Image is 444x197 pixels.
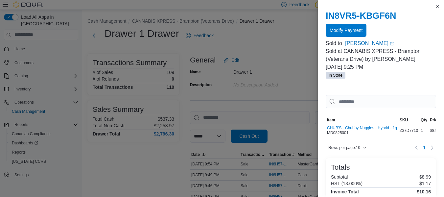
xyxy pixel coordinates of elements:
button: Modify Payment [326,24,366,37]
span: In Store [326,72,345,79]
button: Item [326,116,398,124]
h6: Subtotal [331,174,348,180]
button: Rows per page:10 [326,144,369,152]
div: $8.99 [429,127,441,135]
p: Sold at CANNABIS XPRESS - Brampton (Veterans Drive) by [PERSON_NAME] [326,47,436,63]
button: Price [429,116,441,124]
button: Page 1 of 1 [420,142,428,153]
h3: Totals [331,163,350,171]
span: Item [327,117,335,123]
a: [PERSON_NAME]External link [345,39,436,47]
button: Previous page [412,144,420,152]
input: This is a search bar. As you type, the results lower in the page will automatically filter. [326,95,436,108]
div: Sold to [326,39,344,47]
span: SKU [400,117,408,123]
button: Qty [419,116,429,124]
h4: $10.16 [417,189,431,194]
span: Modify Payment [330,27,362,34]
button: SKU [398,116,419,124]
p: $1.17 [419,181,431,186]
nav: Pagination for table: MemoryTable from EuiInMemoryTable [412,142,436,153]
span: In Store [329,72,342,78]
span: Z37D7710 [400,128,418,133]
p: [DATE] 9:25 PM [326,63,436,71]
span: Qty [421,117,427,123]
p: $8.99 [419,174,431,180]
span: Rows per page : 10 [328,145,360,150]
h6: HST (13.000%) [331,181,362,186]
span: 1 [423,144,426,151]
button: Next page [428,144,436,152]
button: Close this dialog [433,3,441,11]
div: 1 [419,127,429,135]
h4: Invoice Total [331,189,359,194]
h2: IN8VR5-KBGF6N [326,11,436,21]
div: MD0825001 [327,126,397,135]
span: Price [430,117,439,123]
ul: Pagination for table: MemoryTable from EuiInMemoryTable [420,142,428,153]
button: CHUB'S - Chubby Nuggies - Hybrid - 1g [327,126,397,130]
svg: External link [390,42,394,46]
